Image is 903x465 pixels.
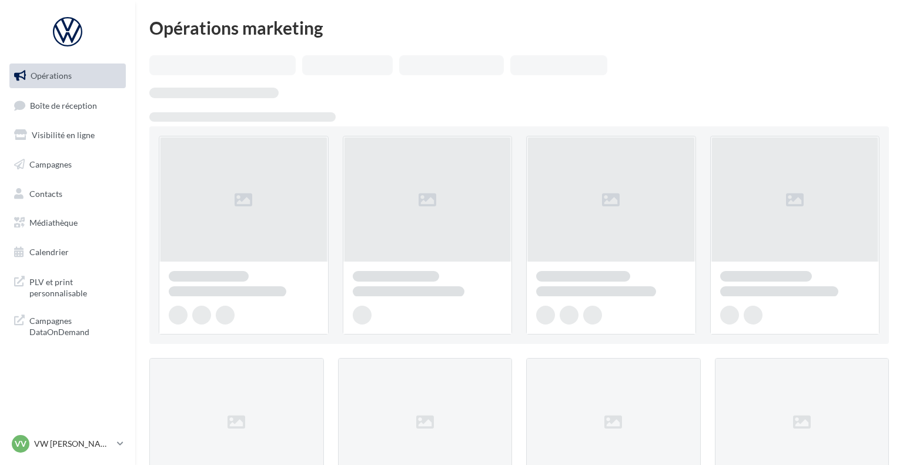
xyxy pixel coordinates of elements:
[7,308,128,343] a: Campagnes DataOnDemand
[7,210,128,235] a: Médiathèque
[34,438,112,450] p: VW [PERSON_NAME]
[30,100,97,110] span: Boîte de réception
[29,159,72,169] span: Campagnes
[7,152,128,177] a: Campagnes
[29,188,62,198] span: Contacts
[15,438,26,450] span: VV
[7,269,128,304] a: PLV et print personnalisable
[31,71,72,81] span: Opérations
[7,240,128,265] a: Calendrier
[149,19,889,36] div: Opérations marketing
[29,313,121,338] span: Campagnes DataOnDemand
[29,247,69,257] span: Calendrier
[7,123,128,148] a: Visibilité en ligne
[29,218,78,228] span: Médiathèque
[7,93,128,118] a: Boîte de réception
[7,63,128,88] a: Opérations
[32,130,95,140] span: Visibilité en ligne
[9,433,126,455] a: VV VW [PERSON_NAME]
[29,274,121,299] span: PLV et print personnalisable
[7,182,128,206] a: Contacts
